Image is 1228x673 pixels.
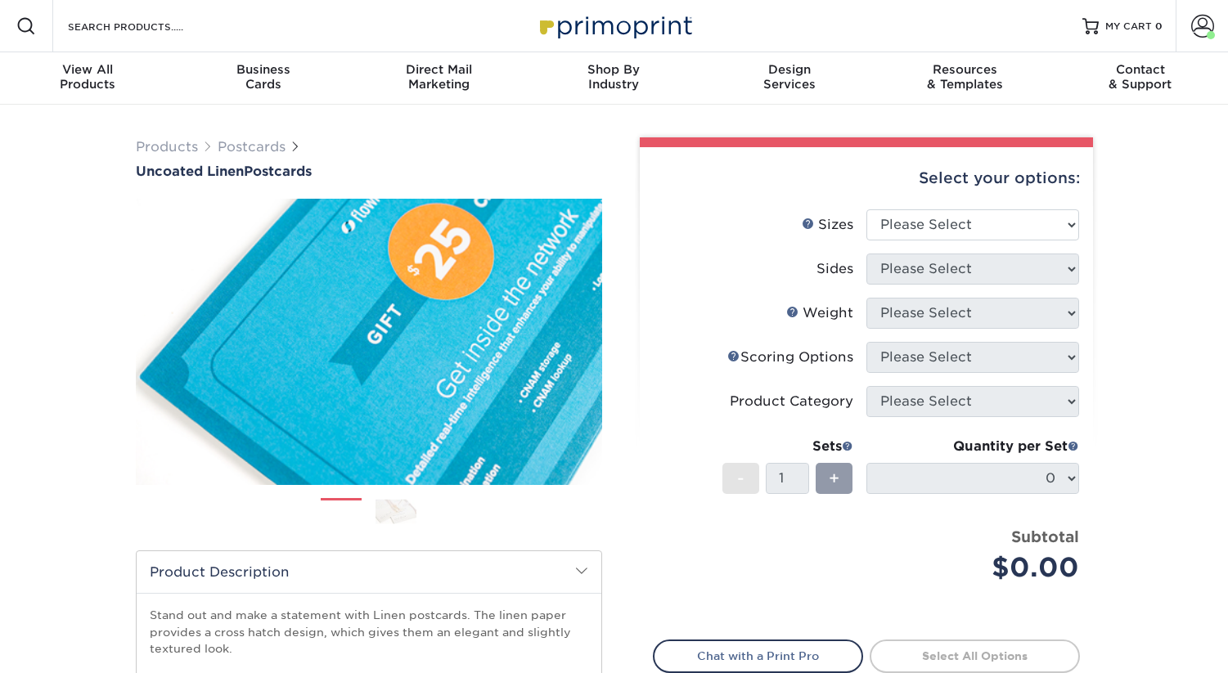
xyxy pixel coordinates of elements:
[702,62,877,77] span: Design
[526,62,701,77] span: Shop By
[702,62,877,92] div: Services
[175,62,350,92] div: Cards
[653,147,1080,209] div: Select your options:
[526,62,701,92] div: Industry
[321,492,362,533] img: Postcards 01
[1053,52,1228,105] a: Contact& Support
[877,62,1052,77] span: Resources
[137,551,601,593] h2: Product Description
[879,548,1079,587] div: $0.00
[877,62,1052,92] div: & Templates
[1053,62,1228,92] div: & Support
[1053,62,1228,77] span: Contact
[136,164,602,179] a: Uncoated LinenPostcards
[526,52,701,105] a: Shop ByIndustry
[866,437,1079,456] div: Quantity per Set
[1155,20,1163,32] span: 0
[175,52,350,105] a: BusinessCards
[351,62,526,77] span: Direct Mail
[533,8,696,43] img: Primoprint
[136,181,602,503] img: Uncoated Linen 01
[136,164,244,179] span: Uncoated Linen
[737,466,744,491] span: -
[653,639,863,672] a: Chat with a Print Pro
[786,303,853,323] div: Weight
[802,215,853,235] div: Sizes
[1105,20,1152,34] span: MY CART
[1011,527,1079,545] strong: Subtotal
[877,52,1052,105] a: Resources& Templates
[351,52,526,105] a: Direct MailMarketing
[816,259,853,279] div: Sides
[218,139,286,155] a: Postcards
[136,164,602,179] h1: Postcards
[175,62,350,77] span: Business
[829,466,839,491] span: +
[66,16,226,36] input: SEARCH PRODUCTS.....
[730,392,853,411] div: Product Category
[376,499,416,524] img: Postcards 02
[351,62,526,92] div: Marketing
[870,639,1080,672] a: Select All Options
[702,52,877,105] a: DesignServices
[722,437,853,456] div: Sets
[136,139,198,155] a: Products
[727,348,853,367] div: Scoring Options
